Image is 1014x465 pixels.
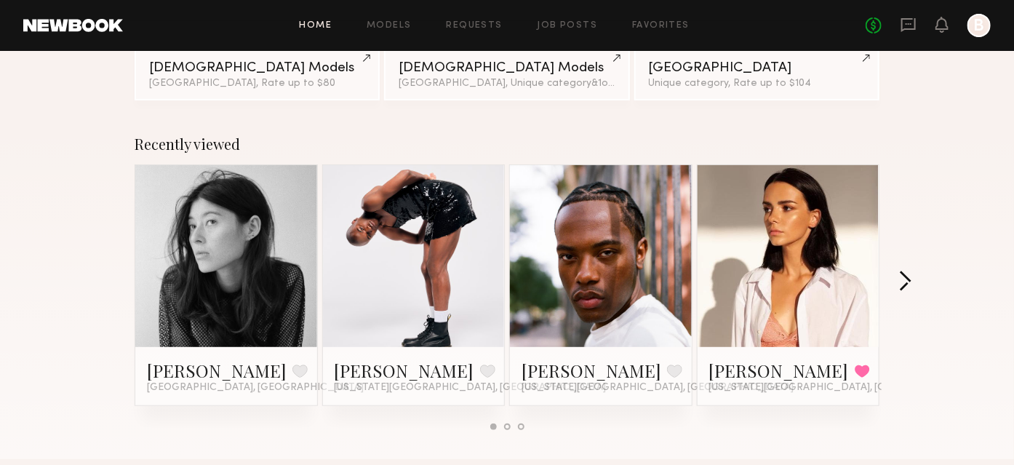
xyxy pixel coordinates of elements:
span: [US_STATE][GEOGRAPHIC_DATA], [GEOGRAPHIC_DATA] [335,382,607,394]
div: [GEOGRAPHIC_DATA] [649,61,865,75]
div: [DEMOGRAPHIC_DATA] Models [149,61,365,75]
a: [PERSON_NAME] [709,359,849,382]
a: [PERSON_NAME] [522,359,661,382]
a: [PERSON_NAME] [335,359,474,382]
a: Models [367,21,411,31]
a: Requests [447,21,503,31]
a: Home [300,21,332,31]
a: Favorites [632,21,690,31]
a: [GEOGRAPHIC_DATA]Unique category, Rate up to $104 [634,45,879,100]
a: [DEMOGRAPHIC_DATA] Models[GEOGRAPHIC_DATA], Rate up to $80 [135,45,380,100]
div: [GEOGRAPHIC_DATA], Unique category [399,79,615,89]
span: [GEOGRAPHIC_DATA], [GEOGRAPHIC_DATA] [147,382,364,394]
div: [GEOGRAPHIC_DATA], Rate up to $80 [149,79,365,89]
a: B [967,14,991,37]
a: Job Posts [538,21,598,31]
div: Unique category, Rate up to $104 [649,79,865,89]
span: & 1 other filter [591,79,654,88]
div: Recently viewed [135,135,879,153]
span: [US_STATE][GEOGRAPHIC_DATA], [GEOGRAPHIC_DATA] [709,382,981,394]
a: [PERSON_NAME] [147,359,287,382]
a: [DEMOGRAPHIC_DATA] Models[GEOGRAPHIC_DATA], Unique category&1other filter [384,45,629,100]
span: [US_STATE][GEOGRAPHIC_DATA], [GEOGRAPHIC_DATA] [522,382,794,394]
div: [DEMOGRAPHIC_DATA] Models [399,61,615,75]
